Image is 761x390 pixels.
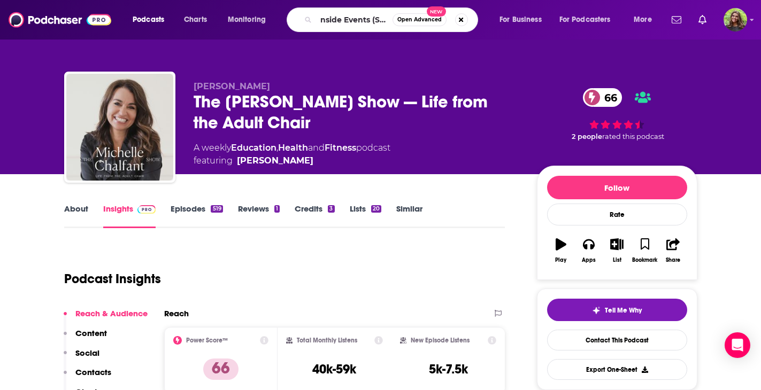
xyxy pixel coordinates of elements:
[724,8,747,32] img: User Profile
[211,205,222,213] div: 519
[133,12,164,27] span: Podcasts
[499,12,542,27] span: For Business
[575,231,603,270] button: Apps
[547,299,687,321] button: tell me why sparkleTell Me Why
[64,204,88,228] a: About
[602,132,664,141] span: rated this podcast
[237,154,313,167] a: Michelle Chalfant
[186,337,228,344] h2: Power Score™
[397,17,442,22] span: Open Advanced
[295,204,334,228] a: Credits3
[427,6,446,17] span: New
[725,332,750,358] div: Open Intercom Messenger
[297,337,357,344] h2: Total Monthly Listens
[396,204,422,228] a: Similar
[371,205,381,213] div: 20
[592,306,601,315] img: tell me why sparkle
[194,81,270,91] span: [PERSON_NAME]
[75,308,148,318] p: Reach & Audience
[316,11,393,28] input: Search podcasts, credits, & more...
[103,204,156,228] a: InsightsPodchaser Pro
[634,12,652,27] span: More
[328,205,334,213] div: 3
[75,348,99,358] p: Social
[547,204,687,225] div: Rate
[547,330,687,350] a: Contact This Podcast
[605,306,642,315] span: Tell Me Why
[492,11,555,28] button: open menu
[572,132,602,141] span: 2 people
[184,12,207,27] span: Charts
[666,257,680,263] div: Share
[297,7,488,32] div: Search podcasts, credits, & more...
[194,142,390,167] div: A weekly podcast
[603,231,631,270] button: List
[429,361,468,377] h3: 5k-7.5k
[231,143,276,153] a: Education
[308,143,325,153] span: and
[238,204,280,228] a: Reviews1
[312,361,356,377] h3: 40k-59k
[274,205,280,213] div: 1
[164,308,189,318] h2: Reach
[724,8,747,32] span: Logged in as reagan34226
[9,10,111,30] img: Podchaser - Follow, Share and Rate Podcasts
[659,231,687,270] button: Share
[724,8,747,32] button: Show profile menu
[626,11,665,28] button: open menu
[582,257,596,263] div: Apps
[75,328,107,338] p: Content
[325,143,356,153] a: Fitness
[594,88,622,107] span: 66
[350,204,381,228] a: Lists20
[613,257,621,263] div: List
[177,11,213,28] a: Charts
[220,11,280,28] button: open menu
[137,205,156,214] img: Podchaser Pro
[632,257,657,263] div: Bookmark
[64,367,111,387] button: Contacts
[228,12,266,27] span: Monitoring
[555,257,566,263] div: Play
[552,11,626,28] button: open menu
[194,154,390,167] span: featuring
[537,81,697,148] div: 66 2 peoplerated this podcast
[276,143,278,153] span: ,
[583,88,622,107] a: 66
[547,231,575,270] button: Play
[125,11,178,28] button: open menu
[64,308,148,328] button: Reach & Audience
[203,358,239,380] p: 66
[547,176,687,199] button: Follow
[694,11,711,29] a: Show notifications dropdown
[278,143,308,153] a: Health
[64,271,161,287] h1: Podcast Insights
[75,367,111,377] p: Contacts
[66,74,173,181] img: The Michelle Chalfant Show — Life from the Adult Chair
[559,12,611,27] span: For Podcasters
[411,337,470,344] h2: New Episode Listens
[393,13,447,26] button: Open AdvancedNew
[171,204,222,228] a: Episodes519
[667,11,686,29] a: Show notifications dropdown
[631,231,659,270] button: Bookmark
[64,328,107,348] button: Content
[64,348,99,368] button: Social
[547,359,687,380] button: Export One-Sheet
